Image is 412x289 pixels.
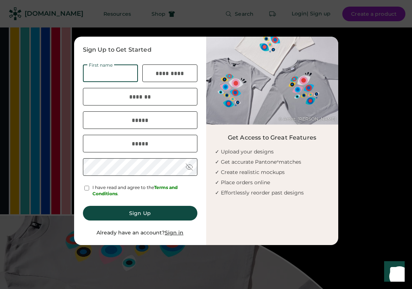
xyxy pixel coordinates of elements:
div: Sign Up to Get Started [83,45,197,54]
button: Sign Up [83,206,197,221]
div: Already have an account? [96,229,183,237]
div: First name [87,63,114,67]
img: Web-Rendered_Studio-3.jpg [206,37,338,125]
div: Get Access to Great Features [228,133,316,142]
div: ✓ Upload your designs ✓ Get accurate Pantone matches ✓ Create realistic mockups ✓ Place orders on... [215,147,338,198]
div: I have read and agree to the . [92,185,197,197]
div: © Artist: [PERSON_NAME] [278,116,336,122]
font: Terms and Conditions [92,185,179,196]
sup: ® [277,160,279,163]
iframe: Front Chat [377,256,409,288]
u: Sign in [165,229,183,236]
